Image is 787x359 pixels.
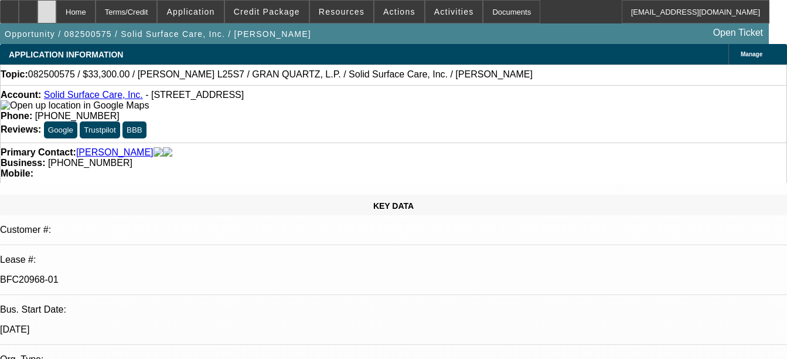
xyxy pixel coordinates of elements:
[1,147,76,158] strong: Primary Contact:
[1,124,41,134] strong: Reviews:
[145,90,244,100] span: - [STREET_ADDRESS]
[48,158,132,168] span: [PHONE_NUMBER]
[373,201,414,211] span: KEY DATA
[434,7,474,16] span: Activities
[1,90,41,100] strong: Account:
[319,7,364,16] span: Resources
[1,111,32,121] strong: Phone:
[225,1,309,23] button: Credit Package
[122,121,147,138] button: BBB
[1,100,149,110] a: View Google Maps
[310,1,373,23] button: Resources
[234,7,300,16] span: Credit Package
[28,69,533,80] span: 082500575 / $33,300.00 / [PERSON_NAME] L25S7 / GRAN QUARTZ, L.P. / Solid Surface Care, Inc. / [PE...
[166,7,214,16] span: Application
[1,69,28,80] strong: Topic:
[76,147,154,158] a: [PERSON_NAME]
[1,168,33,178] strong: Mobile:
[374,1,424,23] button: Actions
[80,121,120,138] button: Trustpilot
[9,50,123,59] span: APPLICATION INFORMATION
[44,90,143,100] a: Solid Surface Care, Inc.
[158,1,223,23] button: Application
[708,23,768,43] a: Open Ticket
[44,121,77,138] button: Google
[154,147,163,158] img: facebook-icon.png
[163,147,172,158] img: linkedin-icon.png
[35,111,120,121] span: [PHONE_NUMBER]
[741,51,762,57] span: Manage
[1,100,149,111] img: Open up location in Google Maps
[383,7,415,16] span: Actions
[425,1,483,23] button: Activities
[1,158,45,168] strong: Business:
[5,29,311,39] span: Opportunity / 082500575 / Solid Surface Care, Inc. / [PERSON_NAME]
